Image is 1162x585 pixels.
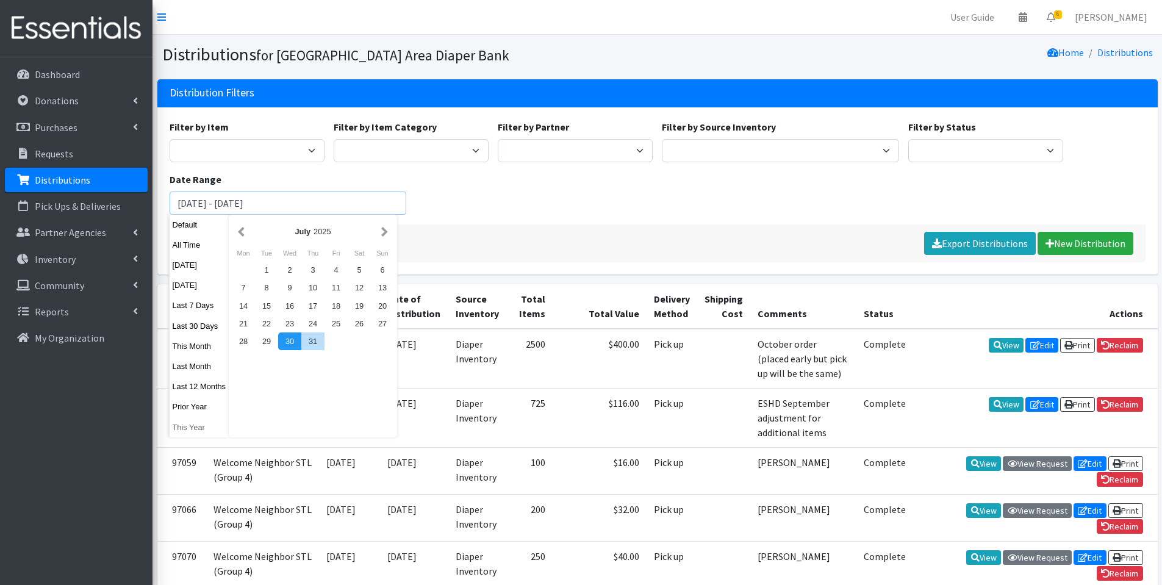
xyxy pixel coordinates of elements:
[319,447,380,494] td: [DATE]
[35,174,90,186] p: Distributions
[157,329,206,389] td: 97279
[1060,397,1095,412] a: Print
[157,494,206,541] td: 97066
[5,142,148,166] a: Requests
[5,8,148,49] img: HumanEssentials
[506,447,553,494] td: 100
[348,297,371,315] div: 19
[232,245,255,261] div: Monday
[255,297,278,315] div: 15
[553,494,647,541] td: $32.00
[35,253,76,265] p: Inventory
[1097,46,1153,59] a: Distributions
[914,284,1158,329] th: Actions
[506,284,553,329] th: Total Items
[157,447,206,494] td: 97059
[348,261,371,279] div: 5
[750,494,856,541] td: [PERSON_NAME]
[325,315,348,332] div: 25
[157,284,206,329] th: ID
[697,284,750,329] th: Shipping Cost
[989,338,1024,353] a: View
[170,216,229,234] button: Default
[1074,503,1106,518] a: Edit
[647,388,697,447] td: Pick up
[5,220,148,245] a: Partner Agencies
[1003,456,1072,471] a: View Request
[498,120,569,134] label: Filter by Partner
[750,388,856,447] td: ESHD September adjustment for additional items
[325,245,348,261] div: Friday
[170,256,229,274] button: [DATE]
[448,284,506,329] th: Source Inventory
[553,447,647,494] td: $16.00
[506,494,553,541] td: 200
[301,332,325,350] div: 31
[206,447,320,494] td: Welcome Neighbor STL (Group 4)
[966,456,1001,471] a: View
[380,329,448,389] td: [DATE]
[157,388,206,447] td: 97233
[206,494,320,541] td: Welcome Neighbor STL (Group 4)
[448,329,506,389] td: Diaper Inventory
[278,332,301,350] div: 30
[301,315,325,332] div: 24
[1025,397,1058,412] a: Edit
[1003,503,1072,518] a: View Request
[232,315,255,332] div: 21
[232,297,255,315] div: 14
[924,232,1036,255] a: Export Distributions
[35,68,80,81] p: Dashboard
[232,279,255,296] div: 7
[170,87,254,99] h3: Distribution Filters
[1047,46,1084,59] a: Home
[1074,456,1106,471] a: Edit
[380,388,448,447] td: [DATE]
[1054,10,1062,19] span: 6
[908,120,976,134] label: Filter by Status
[989,397,1024,412] a: View
[1074,550,1106,565] a: Edit
[5,168,148,192] a: Distributions
[553,388,647,447] td: $116.00
[1108,456,1143,471] a: Print
[170,192,407,215] input: January 1, 2011 - December 31, 2011
[256,46,509,64] small: for [GEOGRAPHIC_DATA] Area Diaper Bank
[255,332,278,350] div: 29
[647,447,697,494] td: Pick up
[35,95,79,107] p: Donations
[170,172,221,187] label: Date Range
[301,279,325,296] div: 10
[506,329,553,389] td: 2500
[380,284,448,329] th: Date of Distribution
[170,120,229,134] label: Filter by Item
[553,329,647,389] td: $400.00
[856,284,913,329] th: Status
[5,194,148,218] a: Pick Ups & Deliveries
[301,261,325,279] div: 3
[856,494,913,541] td: Complete
[1065,5,1157,29] a: [PERSON_NAME]
[170,317,229,335] button: Last 30 Days
[647,284,697,329] th: Delivery Method
[35,121,77,134] p: Purchases
[35,279,84,292] p: Community
[348,245,371,261] div: Saturday
[1060,338,1095,353] a: Print
[371,279,394,296] div: 13
[278,315,301,332] div: 23
[1038,232,1133,255] a: New Distribution
[1097,338,1143,353] a: Reclaim
[295,227,310,236] strong: July
[647,494,697,541] td: Pick up
[348,315,371,332] div: 26
[348,279,371,296] div: 12
[162,44,653,65] h1: Distributions
[1037,5,1065,29] a: 6
[1108,550,1143,565] a: Print
[35,332,104,344] p: My Organization
[170,296,229,314] button: Last 7 Days
[1108,503,1143,518] a: Print
[647,329,697,389] td: Pick up
[1003,550,1072,565] a: View Request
